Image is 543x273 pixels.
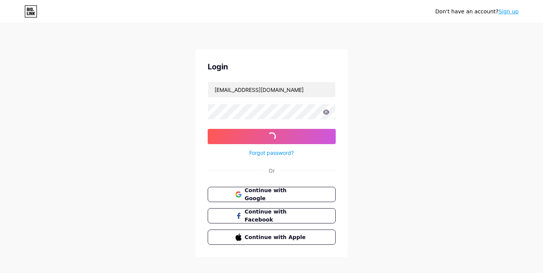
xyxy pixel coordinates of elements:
button: Continue with Facebook [208,208,336,223]
div: Don't have an account? [435,8,519,16]
span: Continue with Apple [245,233,308,241]
a: Sign up [498,8,519,14]
span: Continue with Google [245,186,308,202]
span: Continue with Facebook [245,208,308,224]
a: Forgot password? [249,149,294,157]
button: Continue with Apple [208,230,336,245]
div: Or [269,167,275,175]
button: Continue with Google [208,187,336,202]
input: Username [208,82,335,97]
div: Login [208,61,336,72]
